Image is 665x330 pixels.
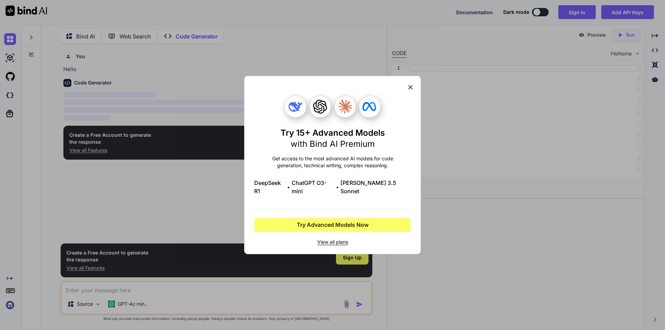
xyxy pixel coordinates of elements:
[297,221,369,229] span: Try Advanced Models Now
[292,179,335,195] span: ChatGPT O3-mini
[254,155,411,169] p: Get access to the most advanced AI models for code generation, technical writing, complex reasoning.
[291,139,375,149] span: with Bind AI Premium
[254,218,411,232] button: Try Advanced Models Now
[289,100,302,114] img: Deepseek
[281,127,385,150] h1: Try 15+ Advanced Models
[287,183,290,191] span: •
[254,179,286,195] span: DeepSeek R1
[254,239,411,246] span: View all plans
[336,183,339,191] span: •
[340,179,411,195] span: [PERSON_NAME] 3.5 Sonnet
